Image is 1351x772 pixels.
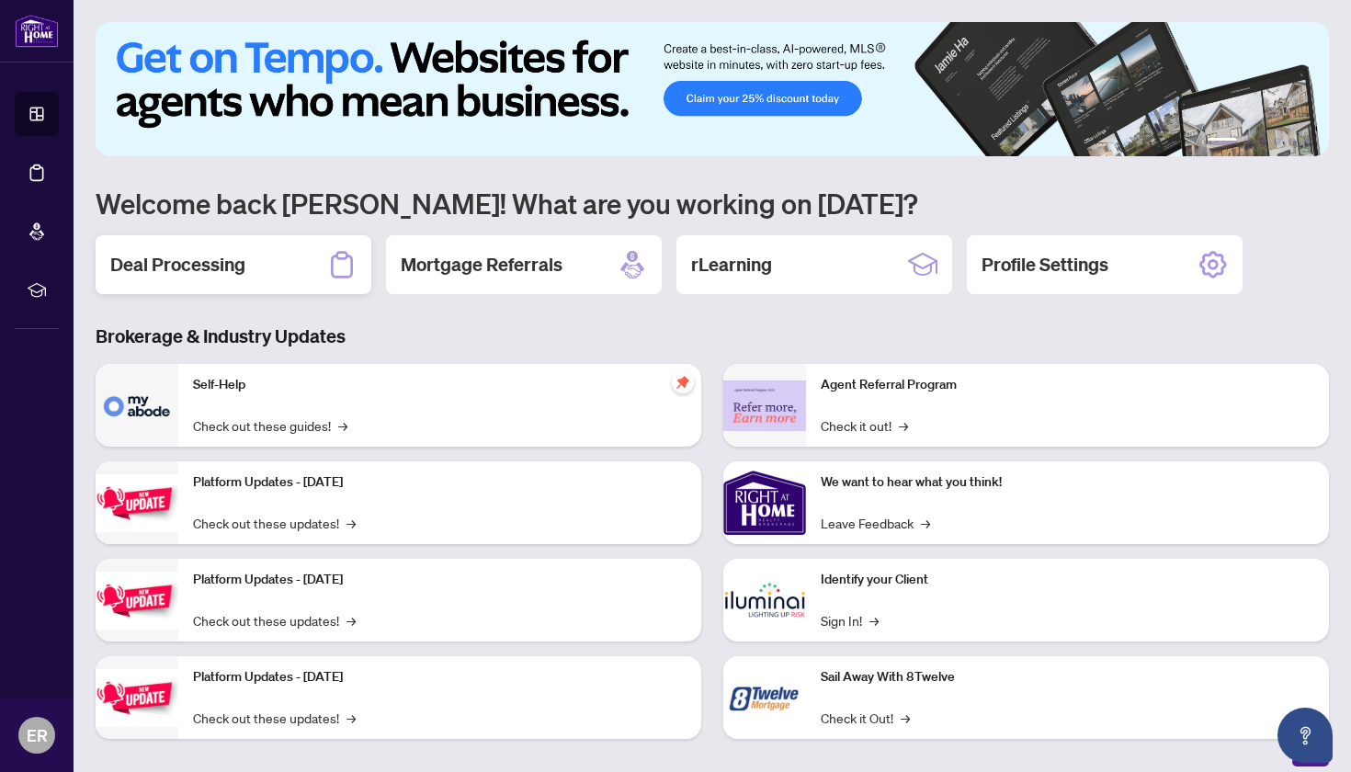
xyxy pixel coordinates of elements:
[96,669,178,727] img: Platform Updates - June 23, 2025
[821,570,1314,590] p: Identify your Client
[96,364,178,447] img: Self-Help
[338,415,347,436] span: →
[27,722,48,748] span: ER
[1259,138,1266,145] button: 3
[346,513,356,533] span: →
[821,513,930,533] a: Leave Feedback→
[15,14,59,48] img: logo
[899,415,908,436] span: →
[96,324,1329,349] h3: Brokerage & Industry Updates
[193,667,687,687] p: Platform Updates - [DATE]
[723,656,806,739] img: Sail Away With 8Twelve
[821,472,1314,493] p: We want to hear what you think!
[821,610,879,630] a: Sign In!→
[821,708,910,728] a: Check it Out!→
[691,252,772,278] h2: rLearning
[346,610,356,630] span: →
[110,252,245,278] h2: Deal Processing
[1289,138,1296,145] button: 5
[1244,138,1252,145] button: 2
[96,572,178,630] img: Platform Updates - July 8, 2025
[193,513,356,533] a: Check out these updates!→
[821,415,908,436] a: Check it out!→
[193,415,347,436] a: Check out these guides!→
[346,708,356,728] span: →
[723,461,806,544] img: We want to hear what you think!
[1303,138,1311,145] button: 6
[193,375,687,395] p: Self-Help
[672,371,694,393] span: pushpin
[1274,138,1281,145] button: 4
[982,252,1108,278] h2: Profile Settings
[821,375,1314,395] p: Agent Referral Program
[401,252,562,278] h2: Mortgage Referrals
[723,559,806,641] img: Identify your Client
[869,610,879,630] span: →
[193,708,356,728] a: Check out these updates!→
[96,22,1329,156] img: Slide 0
[96,474,178,532] img: Platform Updates - July 21, 2025
[723,380,806,431] img: Agent Referral Program
[193,472,687,493] p: Platform Updates - [DATE]
[193,570,687,590] p: Platform Updates - [DATE]
[1277,708,1333,763] button: Open asap
[96,186,1329,221] h1: Welcome back [PERSON_NAME]! What are you working on [DATE]?
[193,610,356,630] a: Check out these updates!→
[1208,138,1237,145] button: 1
[921,513,930,533] span: →
[821,667,1314,687] p: Sail Away With 8Twelve
[901,708,910,728] span: →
